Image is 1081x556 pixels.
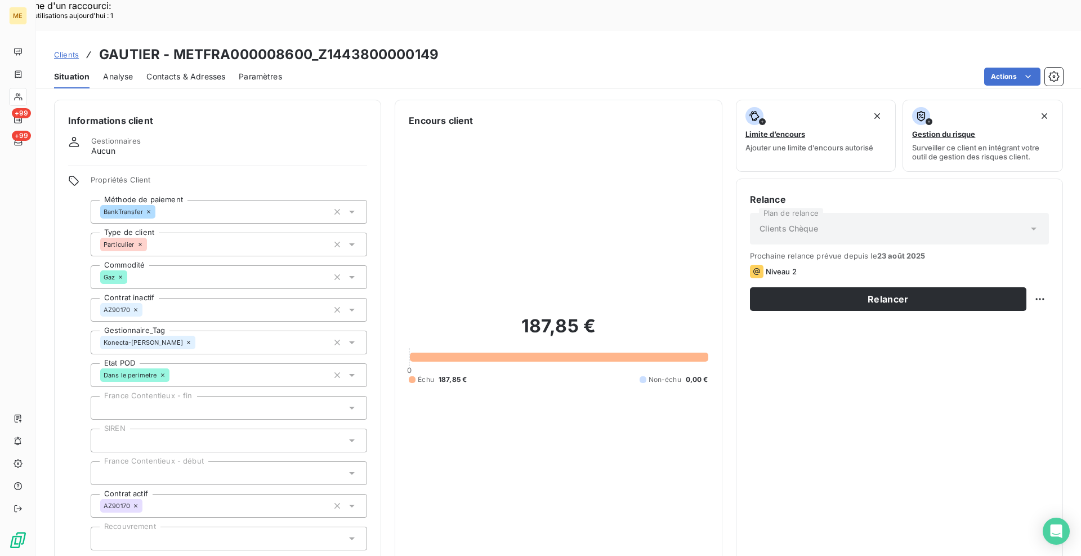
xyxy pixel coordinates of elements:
[766,267,797,276] span: Niveau 2
[147,239,156,250] input: Ajouter une valeur
[750,287,1026,311] button: Relancer
[418,375,434,385] span: Échu
[100,435,109,446] input: Ajouter une valeur
[99,45,439,65] h3: GAUTIER - METFRA000008600_Z1443800000149
[9,531,27,549] img: Logo LeanPay
[12,108,31,118] span: +99
[195,337,204,348] input: Ajouter une valeur
[984,68,1040,86] button: Actions
[100,533,109,544] input: Ajouter une valeur
[439,375,467,385] span: 187,85 €
[68,114,367,127] h6: Informations client
[239,71,282,82] span: Paramètres
[169,370,178,380] input: Ajouter une valeur
[100,468,109,478] input: Ajouter une valeur
[1043,518,1070,545] div: Open Intercom Messenger
[146,71,225,82] span: Contacts & Adresses
[155,207,164,217] input: Ajouter une valeur
[91,145,115,157] span: Aucun
[750,193,1049,206] h6: Relance
[54,49,79,60] a: Clients
[104,208,143,215] span: BankTransfer
[91,175,367,191] span: Propriétés Client
[142,305,151,315] input: Ajouter une valeur
[104,372,157,379] span: Dans le perimetre
[912,130,975,139] span: Gestion du risque
[407,366,412,375] span: 0
[686,375,708,385] span: 0,00 €
[409,114,473,127] h6: Encours client
[9,110,26,128] a: +99
[745,130,805,139] span: Limite d’encours
[9,133,26,151] a: +99
[54,50,79,59] span: Clients
[409,315,708,349] h2: 187,85 €
[104,502,130,509] span: AZ90170
[745,143,873,152] span: Ajouter une limite d’encours autorisé
[104,241,135,248] span: Particulier
[877,251,926,260] span: 23 août 2025
[127,272,136,282] input: Ajouter une valeur
[103,71,133,82] span: Analyse
[104,339,183,346] span: Konecta-[PERSON_NAME]
[104,306,130,313] span: AZ90170
[12,131,31,141] span: +99
[104,274,115,281] span: Gaz
[54,71,90,82] span: Situation
[649,375,681,385] span: Non-échu
[760,223,818,234] span: Clients Chèque
[750,251,1049,260] span: Prochaine relance prévue depuis le
[100,403,109,413] input: Ajouter une valeur
[91,136,141,145] span: Gestionnaires
[142,501,151,511] input: Ajouter une valeur
[903,100,1063,172] button: Gestion du risqueSurveiller ce client en intégrant votre outil de gestion des risques client.
[736,100,896,172] button: Limite d’encoursAjouter une limite d’encours autorisé
[912,143,1053,161] span: Surveiller ce client en intégrant votre outil de gestion des risques client.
